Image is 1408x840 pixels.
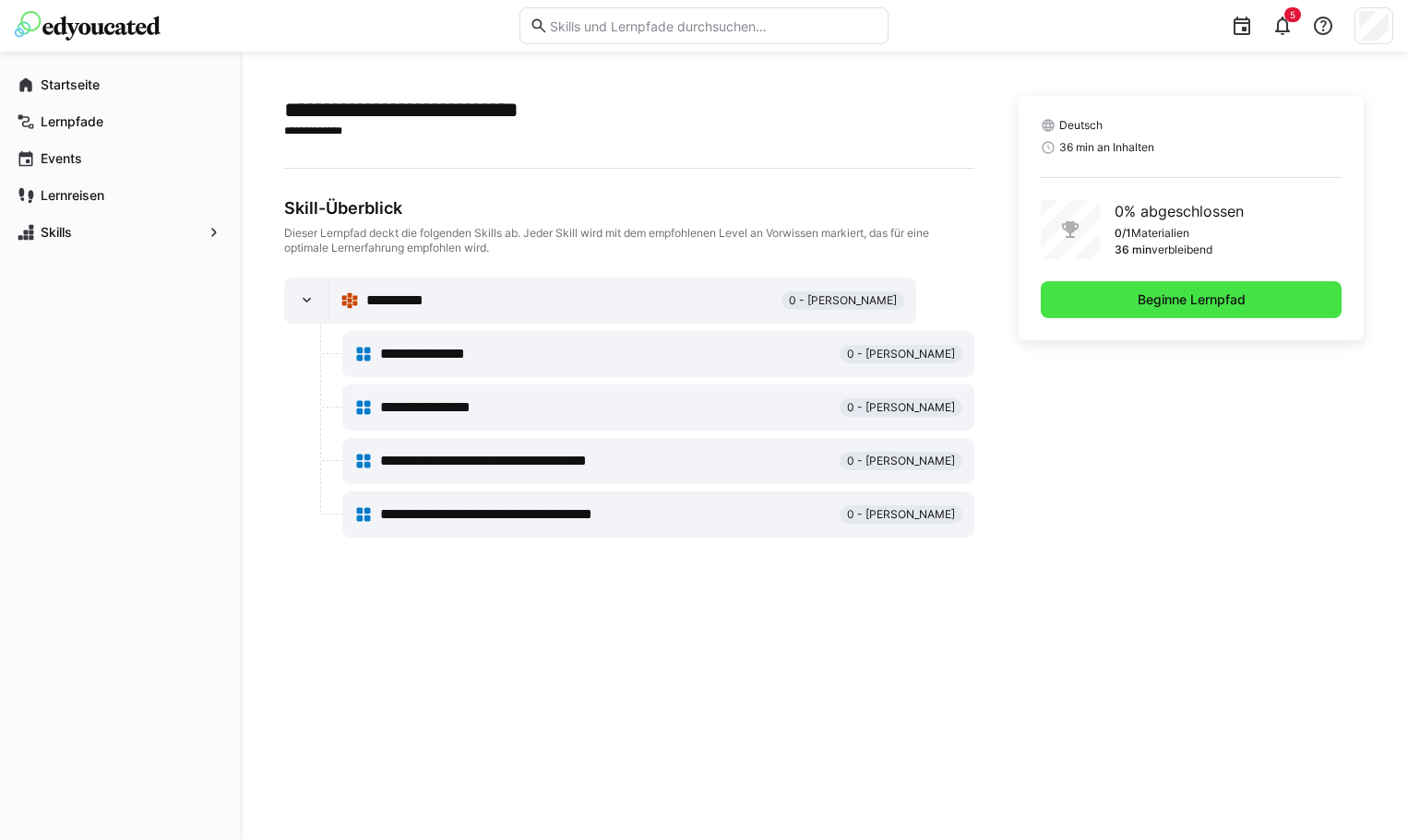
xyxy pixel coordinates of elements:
p: 0/1 [1115,226,1131,241]
button: Beginne Lernpfad [1041,281,1342,318]
span: 0 - [PERSON_NAME] [847,507,955,522]
span: 5 [1290,9,1295,20]
span: 0 - [PERSON_NAME] [847,400,955,415]
p: verbleibend [1151,243,1212,257]
p: Materialien [1131,226,1189,241]
span: Deutsch [1059,118,1103,133]
span: Beginne Lernpfad [1135,290,1248,309]
span: 0 - [PERSON_NAME] [789,293,897,308]
p: 0% abgeschlossen [1115,200,1244,222]
input: Skills und Lernpfade durchsuchen… [548,18,878,34]
span: 36 min an Inhalten [1059,140,1154,155]
div: Skill-Überblick [284,198,974,219]
p: 36 min [1115,243,1151,257]
div: Dieser Lernpfad deckt die folgenden Skills ab. Jeder Skill wird mit dem empfohlenen Level an Vorw... [284,226,974,255]
span: 0 - [PERSON_NAME] [847,347,955,361]
span: 0 - [PERSON_NAME] [847,454,955,468]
